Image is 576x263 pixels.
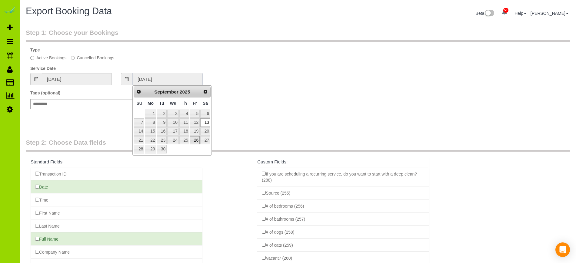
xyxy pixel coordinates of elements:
li: Time [31,193,202,206]
a: 5 [190,110,200,118]
label: Active Bookings [30,55,67,61]
span: Export Booking Data [26,6,112,16]
legend: Step 2: Choose Data fields [26,138,570,152]
li: # of bedrooms (256) [257,199,429,212]
span: Tuesday [159,101,164,106]
a: 30 [157,145,166,153]
div: Open Intercom Messenger [555,242,570,257]
a: 25 [179,136,189,144]
label: Cancelled Bookings [71,55,115,61]
a: Next [201,87,210,96]
li: If you are scheduling a recurring service, do you want to start with a deep clean? (288) [257,167,429,186]
li: # of cats (259) [257,238,429,251]
a: 23 [157,136,166,144]
input: From [42,73,112,85]
label: Tags (optional) [30,90,60,96]
li: Last Name [31,219,202,232]
a: 24 [167,136,179,144]
h4: Custom Fields: [257,159,429,165]
label: Service Date [30,65,56,71]
span: Friday [193,101,197,106]
a: 28 [134,145,144,153]
li: First Name [31,206,202,219]
img: Automaid Logo [4,6,16,15]
a: 7 [134,118,144,127]
a: 9 [157,118,166,127]
span: Wednesday [170,101,176,106]
li: Source (255) [257,186,429,199]
a: 11 [179,118,189,127]
a: Beta [476,11,494,16]
input: To [132,73,202,85]
a: 22 [145,136,156,144]
input: Cancelled Bookings [71,56,75,60]
a: 4 [179,110,189,118]
span: September [154,89,178,94]
img: New interface [484,10,494,18]
li: Transaction ID [31,167,202,180]
li: # of dogs (258) [257,225,429,238]
a: Help [514,11,526,16]
span: 2025 [180,89,190,94]
h4: Standard Fields: [31,159,202,165]
span: Sunday [137,101,142,106]
a: 14 [134,127,144,136]
a: [PERSON_NAME] [531,11,568,16]
a: 18 [179,127,189,136]
a: 21 [134,136,144,144]
li: Company Name [31,245,202,258]
a: 15 [145,127,156,136]
a: 16 [157,127,166,136]
a: 3 [167,110,179,118]
li: Date [31,180,202,193]
a: 51 [498,6,510,19]
a: 6 [200,110,210,118]
input: Active Bookings [30,56,34,60]
a: Prev [135,87,143,96]
span: 51 [503,8,508,13]
span: Saturday [203,101,208,106]
span: Next [203,89,208,94]
a: 19 [190,127,200,136]
a: 12 [190,118,200,127]
a: 17 [167,127,179,136]
li: # of bathrooms (257) [257,212,429,225]
a: 8 [145,118,156,127]
a: 26 [190,136,200,144]
a: 20 [200,127,210,136]
a: 29 [145,145,156,153]
a: 2 [157,110,166,118]
span: Prev [136,89,141,94]
label: Type [30,47,40,53]
a: 10 [167,118,179,127]
span: Thursday [182,101,187,106]
a: 27 [200,136,210,144]
legend: Step 1: Choose your Bookings [26,28,570,42]
a: 1 [145,110,156,118]
span: Monday [148,101,154,106]
a: 13 [200,118,210,127]
li: Full Name [31,232,202,245]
